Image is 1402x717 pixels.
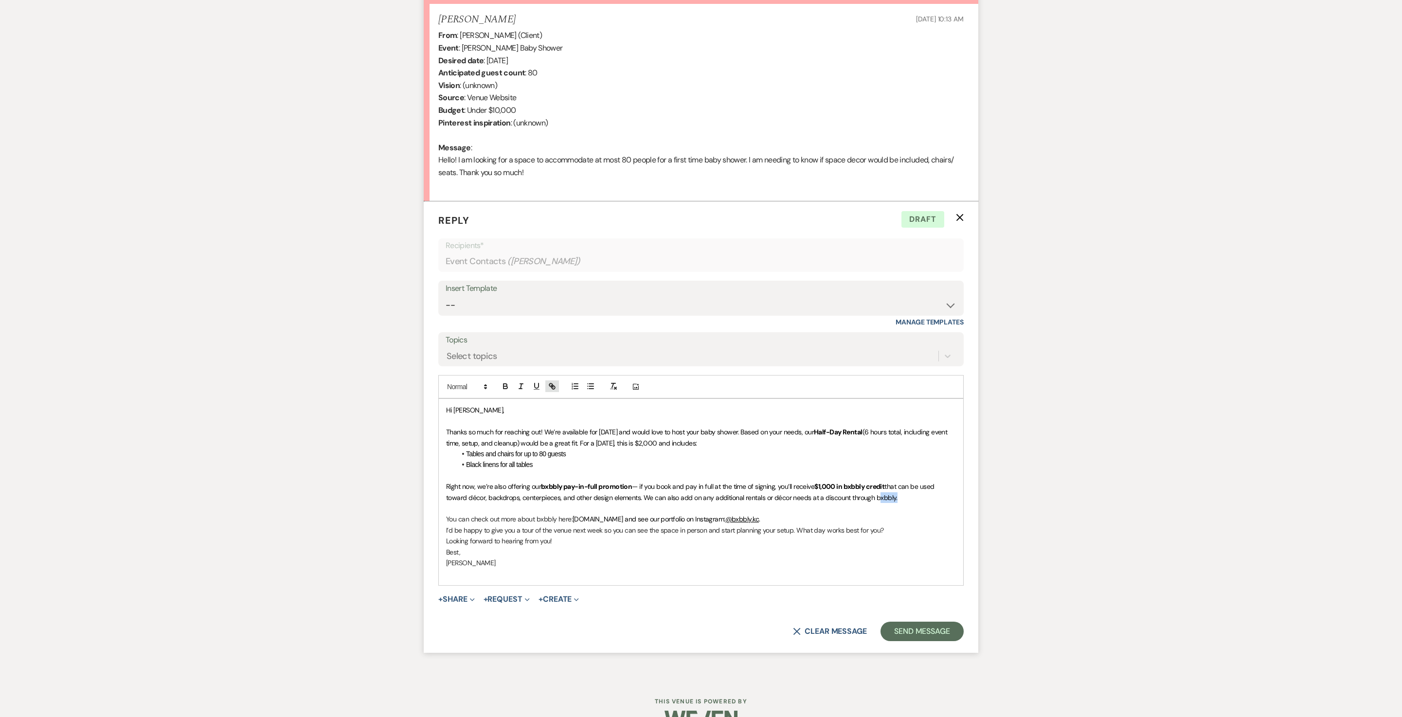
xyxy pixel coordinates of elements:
a: @bxbbly.kc [725,515,759,523]
span: ( [PERSON_NAME] ) [507,255,580,268]
span: Black linens for all tables [466,461,533,468]
span: + [539,595,543,603]
p: I’d be happy to give you a tour of the venue next week so you can see the space in person and sta... [446,525,956,536]
span: + [484,595,488,603]
strong: Half-Day Rental [814,428,863,436]
span: (6 hours total, including event time, setup, and cleanup) would be a great fit. For a [DATE], thi... [446,428,949,447]
button: Share [438,595,475,603]
b: Message [438,143,471,153]
div: : [PERSON_NAME] (Client) : [PERSON_NAME] Baby Shower : [DATE] : 80 : (unknown) : Venue Website : ... [438,29,964,191]
div: Select topics [447,350,497,363]
p: Looking forward to hearing from you! [446,536,956,546]
button: Request [484,595,530,603]
b: From [438,30,457,40]
span: [DOMAIN_NAME] and see our portfolio on Instagram: [573,515,725,523]
span: — if you book and pay in full at the time of signing, you’ll receive [632,482,814,491]
b: Event [438,43,459,53]
span: [DATE] 10:13 AM [916,15,964,23]
h5: [PERSON_NAME] [438,14,516,26]
span: + [438,595,443,603]
span: Tables and chairs for up to 80 guests [466,450,566,458]
b: Source [438,92,464,103]
b: Desired date [438,55,484,66]
span: Reply [438,214,469,227]
strong: bxbbly pay-in-full promotion [541,482,632,491]
b: Anticipated guest count [438,68,525,78]
p: Best, [446,547,956,557]
b: Vision [438,80,460,90]
button: Send Message [881,622,964,641]
span: Right now, we’re also offering our [446,482,541,491]
button: Create [539,595,579,603]
a: Manage Templates [896,318,964,326]
div: Event Contacts [446,252,956,271]
p: You can check out more about bxbbly here: [446,514,956,524]
p: [PERSON_NAME] [446,557,956,568]
span: that can be used toward décor, backdrops, centerpieces, and other design elements. We can also ad... [446,482,936,502]
label: Topics [446,333,956,347]
b: Budget [438,105,464,115]
button: Clear message [793,627,867,635]
span: Hi [PERSON_NAME], [446,406,504,414]
p: Recipients* [446,239,956,252]
span: . [759,515,760,523]
b: Pinterest inspiration [438,118,511,128]
span: Draft [901,211,944,228]
div: Insert Template [446,282,956,296]
strong: $1,000 in bxbbly credit [814,482,884,491]
span: Thanks so much for reaching out! We’re available for [DATE] and would love to host your baby show... [446,428,814,436]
